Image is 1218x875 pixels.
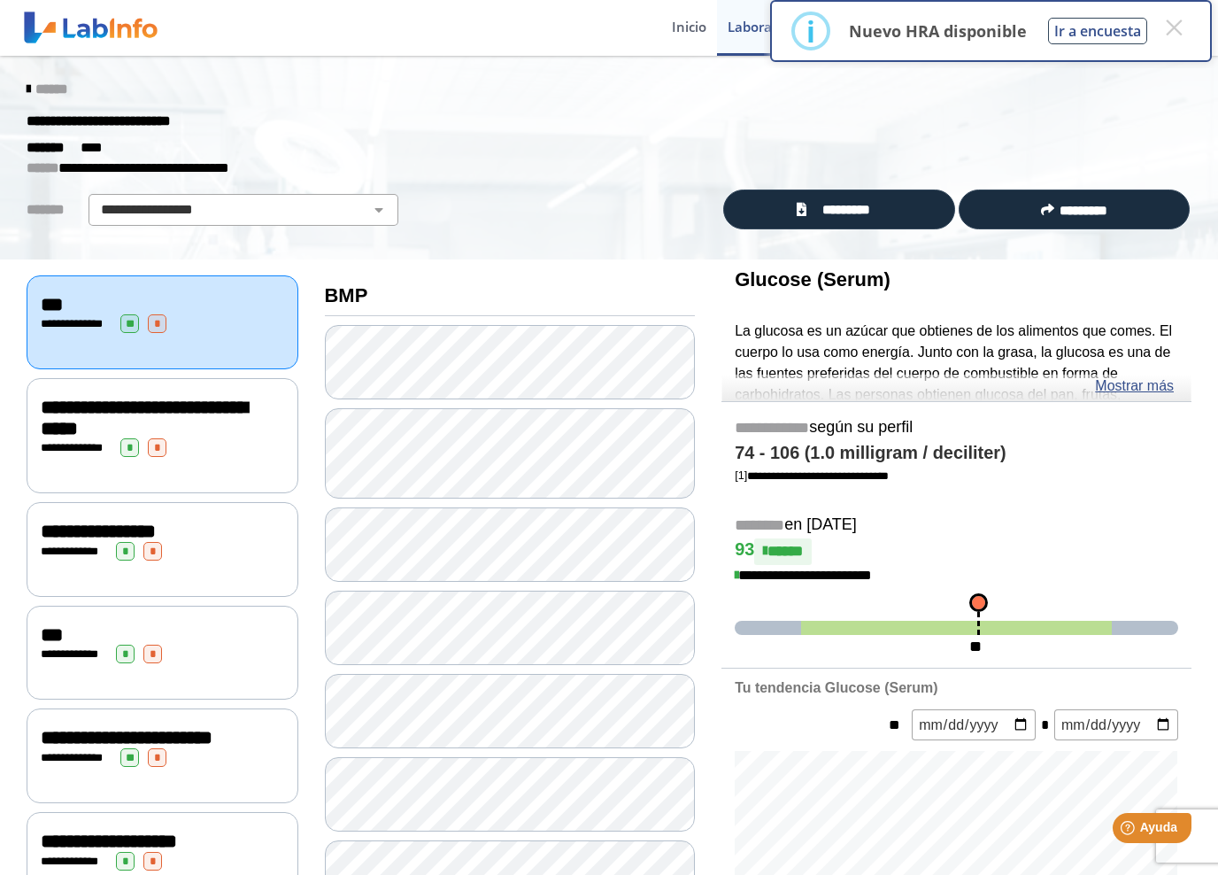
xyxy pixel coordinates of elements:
[735,538,1178,565] h4: 93
[1095,376,1174,397] a: Mostrar más
[735,515,1178,536] h5: en [DATE]
[1054,709,1178,740] input: mm/dd/yyyy
[325,284,368,306] b: BMP
[1060,806,1199,856] iframe: Help widget launcher
[735,418,1178,438] h5: según su perfil
[806,15,815,47] div: i
[912,709,1036,740] input: mm/dd/yyyy
[735,443,1178,464] h4: 74 - 106 (1.0 milligram / deciliter)
[735,468,889,482] a: [1]
[735,321,1178,490] p: La glucosa es un azúcar que obtienes de los alimentos que comes. El cuerpo lo usa como energía. J...
[849,20,1027,42] p: Nuevo HRA disponible
[1158,12,1190,43] button: Close this dialog
[735,680,937,695] b: Tu tendencia Glucose (Serum)
[1048,18,1147,44] button: Ir a encuesta
[735,268,890,290] b: Glucose (Serum)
